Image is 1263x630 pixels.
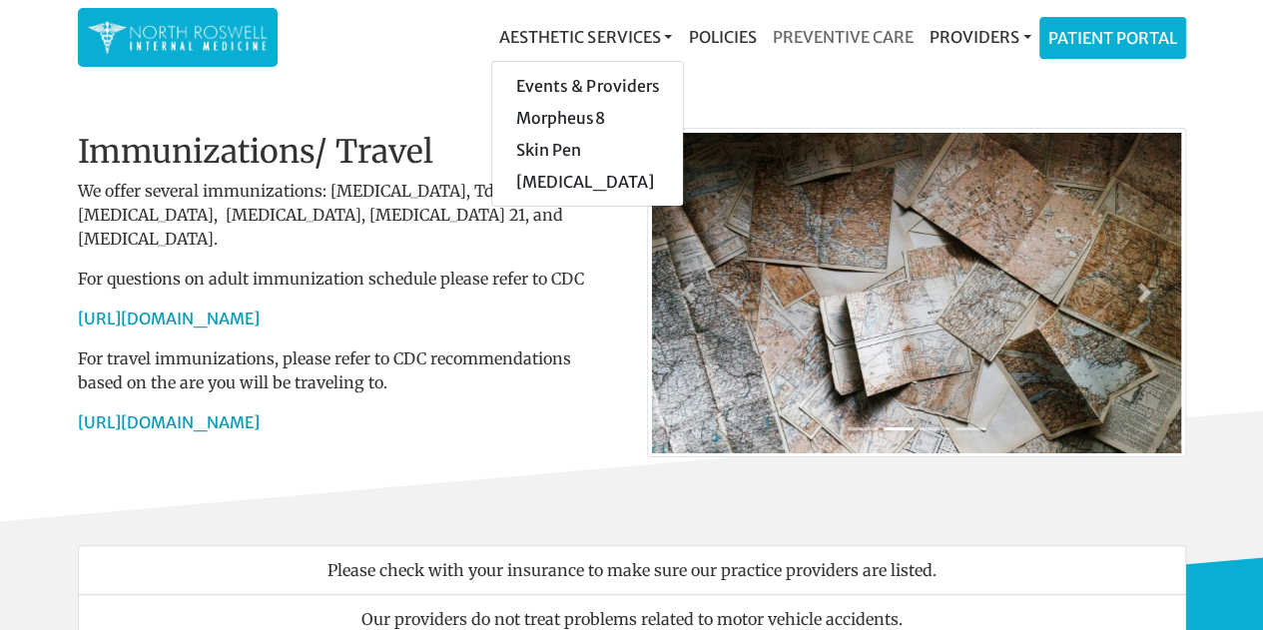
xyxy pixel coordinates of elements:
[764,17,921,57] a: Preventive Care
[78,346,617,394] p: For travel immunizations, please refer to CDC recommendations based on the are you will be travel...
[1040,18,1185,58] a: Patient Portal
[78,133,617,171] h2: Immunizations/ Travel
[921,17,1038,57] a: Providers
[88,18,268,57] img: North Roswell Internal Medicine
[78,412,260,432] a: [URL][DOMAIN_NAME]
[492,102,683,134] a: Morpheus8
[78,179,617,251] p: We offer several immunizations: [MEDICAL_DATA], Tdap, [MEDICAL_DATA], [MEDICAL_DATA], [MEDICAL_DA...
[492,166,683,198] a: [MEDICAL_DATA]
[78,545,1186,595] li: Please check with your insurance to make sure our practice providers are listed.
[492,134,683,166] a: Skin Pen
[680,17,764,57] a: Policies
[491,17,680,57] a: Aesthetic Services
[492,70,683,102] a: Events & Providers
[78,267,617,291] p: For questions on adult immunization schedule please refer to CDC
[78,309,260,328] a: [URL][DOMAIN_NAME]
